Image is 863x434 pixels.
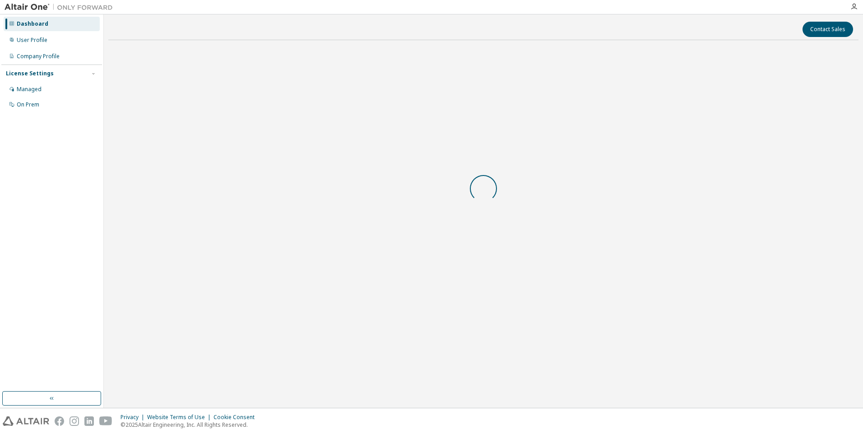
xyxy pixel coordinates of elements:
div: User Profile [17,37,47,44]
div: License Settings [6,70,54,77]
img: instagram.svg [70,416,79,426]
div: Cookie Consent [213,414,260,421]
img: altair_logo.svg [3,416,49,426]
button: Contact Sales [803,22,853,37]
p: © 2025 Altair Engineering, Inc. All Rights Reserved. [121,421,260,429]
div: Company Profile [17,53,60,60]
img: Altair One [5,3,117,12]
div: Managed [17,86,42,93]
img: youtube.svg [99,416,112,426]
img: linkedin.svg [84,416,94,426]
div: Dashboard [17,20,48,28]
div: Website Terms of Use [147,414,213,421]
div: Privacy [121,414,147,421]
div: On Prem [17,101,39,108]
img: facebook.svg [55,416,64,426]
